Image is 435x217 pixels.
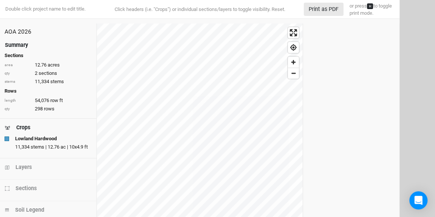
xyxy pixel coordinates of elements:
button: Enter fullscreen [288,27,299,38]
div: 12.76 [5,62,92,68]
button: Reset. [272,6,285,13]
div: qty [5,71,31,76]
span: row ft [50,97,63,104]
strong: Lowland Hardwood [15,135,57,142]
button: Zoom in [288,57,299,68]
div: Sections [16,184,37,192]
div: 2 [5,70,92,77]
div: Click headers (i.e. "Crops") or individual sections/layers to toggle visibility. [99,6,300,13]
div: AOA 2026 [5,28,92,36]
div: Double click project name to edit title. [4,6,85,12]
h4: Sections [5,53,92,59]
span: rows [44,105,54,112]
div: qty [5,106,31,112]
div: area [5,62,31,68]
div: stems [5,79,31,85]
div: Crops [16,124,30,132]
span: sections [39,70,57,77]
div: 54,076 [5,97,92,104]
button: Zoom out [288,68,299,79]
kbd: H [367,3,373,9]
button: Print as PDF [304,3,343,16]
div: 11,334 [5,78,92,85]
div: length [5,98,31,104]
div: Layers [16,163,32,171]
div: Summary [5,41,28,49]
div: Open Intercom Messenger [409,191,427,209]
span: acres [48,62,60,68]
h4: Rows [5,88,92,94]
button: Find my location [288,42,299,53]
div: 298 [5,105,92,112]
div: Soil Legend [15,206,44,214]
span: stems [50,78,64,85]
div: 11,334 stems | 12.76 ac | 10x4.9 ft [15,144,92,150]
